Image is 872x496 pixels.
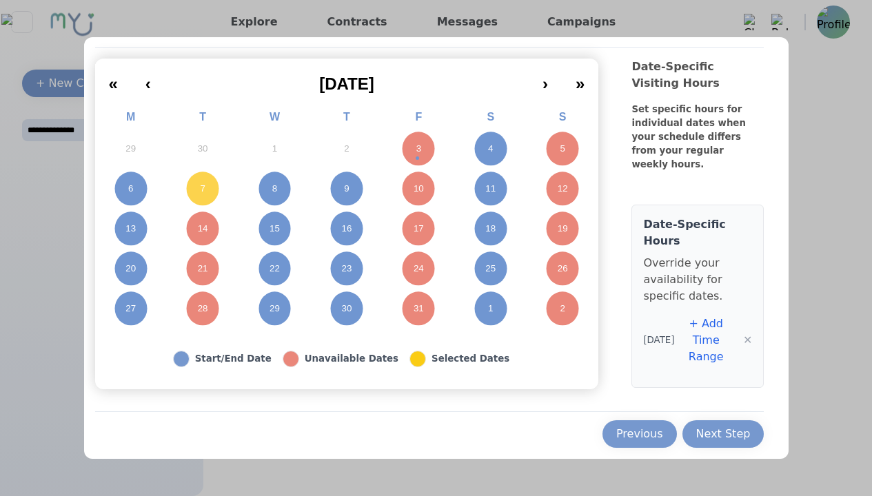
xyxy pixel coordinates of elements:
[95,249,167,289] button: October 20, 2025
[383,129,454,169] button: October 3, 2025
[432,352,509,366] div: Selected Dates
[95,289,167,329] button: October 27, 2025
[560,143,565,155] abbr: October 5, 2025
[239,169,310,209] button: October 8, 2025
[558,183,568,195] abbr: October 12, 2025
[198,302,208,315] abbr: October 28, 2025
[674,316,738,365] button: + Add Time Range
[643,216,752,249] h4: Date-Specific Hours
[125,262,136,275] abbr: October 20, 2025
[344,143,349,155] abbr: October 2, 2025
[631,59,764,103] div: Date-Specific Visiting Hours
[342,302,352,315] abbr: October 30, 2025
[342,262,352,275] abbr: October 23, 2025
[239,209,310,249] button: October 15, 2025
[270,302,280,315] abbr: October 29, 2025
[414,223,424,235] abbr: October 17, 2025
[383,209,454,249] button: October 17, 2025
[311,289,383,329] button: October 30, 2025
[558,262,568,275] abbr: October 26, 2025
[527,249,598,289] button: October 26, 2025
[198,262,208,275] abbr: October 21, 2025
[602,420,677,448] button: Previous
[311,129,383,169] button: October 2, 2025
[527,209,598,249] button: October 19, 2025
[414,183,424,195] abbr: October 10, 2025
[239,129,310,169] button: October 1, 2025
[643,255,752,304] p: Override your availability for specific dates.
[95,209,167,249] button: October 13, 2025
[485,183,496,195] abbr: October 11, 2025
[198,143,208,155] abbr: September 30, 2025
[455,249,527,289] button: October 25, 2025
[311,249,383,289] button: October 23, 2025
[383,169,454,209] button: October 10, 2025
[95,64,132,94] button: «
[125,223,136,235] abbr: October 13, 2025
[125,302,136,315] abbr: October 27, 2025
[128,183,133,195] abbr: October 6, 2025
[488,302,493,315] abbr: November 1, 2025
[383,249,454,289] button: October 24, 2025
[311,209,383,249] button: October 16, 2025
[167,169,239,209] button: October 7, 2025
[415,111,422,123] abbr: Friday
[272,183,277,195] abbr: October 8, 2025
[270,262,280,275] abbr: October 22, 2025
[344,183,349,195] abbr: October 9, 2025
[485,223,496,235] abbr: October 18, 2025
[165,64,529,94] button: [DATE]
[132,64,165,94] button: ‹
[414,302,424,315] abbr: October 31, 2025
[487,111,494,123] abbr: Saturday
[529,64,562,94] button: ›
[167,249,239,289] button: October 21, 2025
[743,332,752,349] button: ✕
[682,420,764,448] button: Next Step
[616,426,663,442] div: Previous
[416,143,421,155] abbr: October 3, 2025
[239,249,310,289] button: October 22, 2025
[199,111,206,123] abbr: Tuesday
[200,183,205,195] abbr: October 7, 2025
[272,143,277,155] abbr: October 1, 2025
[643,333,674,347] span: [DATE]
[559,111,567,123] abbr: Sunday
[95,169,167,209] button: October 6, 2025
[270,111,280,123] abbr: Wednesday
[126,111,135,123] abbr: Monday
[270,223,280,235] abbr: October 15, 2025
[167,209,239,249] button: October 14, 2025
[562,64,598,94] button: »
[319,74,374,93] span: [DATE]
[239,289,310,329] button: October 29, 2025
[455,209,527,249] button: October 18, 2025
[167,289,239,329] button: October 28, 2025
[311,169,383,209] button: October 9, 2025
[696,426,751,442] div: Next Step
[455,169,527,209] button: October 11, 2025
[167,129,239,169] button: September 30, 2025
[195,352,272,366] div: Start/End Date
[95,129,167,169] button: September 29, 2025
[527,129,598,169] button: October 5, 2025
[527,169,598,209] button: October 12, 2025
[383,289,454,329] button: October 31, 2025
[560,302,565,315] abbr: November 2, 2025
[198,223,208,235] abbr: October 14, 2025
[342,223,352,235] abbr: October 16, 2025
[455,129,527,169] button: October 4, 2025
[527,289,598,329] button: November 2, 2025
[414,262,424,275] abbr: October 24, 2025
[305,352,398,366] div: Unavailable Dates
[558,223,568,235] abbr: October 19, 2025
[631,103,751,188] div: Set specific hours for individual dates when your schedule differs from your regular weekly hours.
[485,262,496,275] abbr: October 25, 2025
[343,111,350,123] abbr: Thursday
[488,143,493,155] abbr: October 4, 2025
[455,289,527,329] button: November 1, 2025
[125,143,136,155] abbr: September 29, 2025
